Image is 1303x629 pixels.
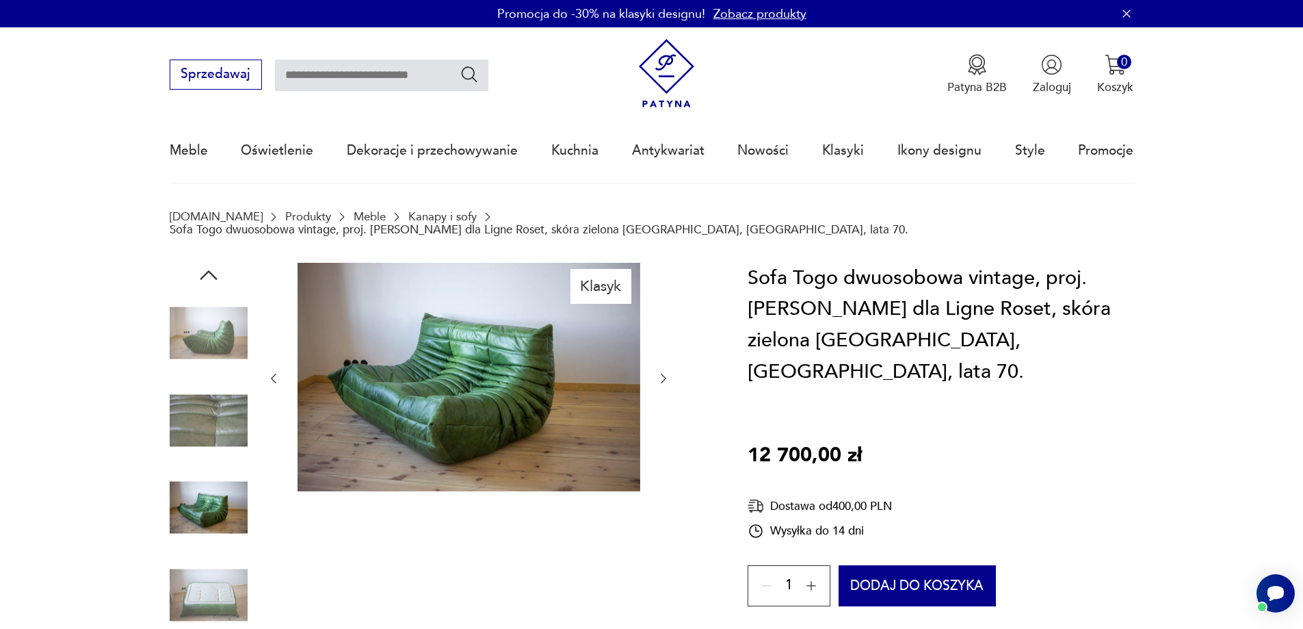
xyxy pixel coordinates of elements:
h1: Sofa Togo dwuosobowa vintage, proj. [PERSON_NAME] dla Ligne Roset, skóra zielona [GEOGRAPHIC_DATA... [748,263,1133,387]
img: Zdjęcie produktu Sofa Togo dwuosobowa vintage, proj. M. Ducaroy dla Ligne Roset, skóra zielona du... [298,263,640,491]
a: Kanapy i sofy [408,210,477,223]
a: Sprzedawaj [170,70,262,81]
p: Zaloguj [1033,79,1071,95]
a: Zobacz produkty [713,5,806,23]
img: Zdjęcie produktu Sofa Togo dwuosobowa vintage, proj. M. Ducaroy dla Ligne Roset, skóra zielona du... [170,381,248,459]
a: Ikony designu [897,119,982,182]
p: 12 700,00 zł [748,440,862,472]
iframe: Smartsupp widget button [1256,574,1295,613]
button: 0Koszyk [1097,54,1133,95]
a: Meble [354,210,386,223]
img: Ikona dostawy [748,498,764,515]
a: [DOMAIN_NAME] [170,210,263,223]
img: Zdjęcie produktu Sofa Togo dwuosobowa vintage, proj. M. Ducaroy dla Ligne Roset, skóra zielona du... [170,469,248,547]
a: Oświetlenie [241,119,313,182]
p: Patyna B2B [947,79,1007,95]
button: Sprzedawaj [170,60,262,90]
span: 1 [785,580,793,591]
div: Dostawa od 400,00 PLN [748,498,892,515]
img: Patyna - sklep z meblami i dekoracjami vintage [632,39,701,108]
a: Promocje [1078,119,1133,182]
a: Dekoracje i przechowywanie [347,119,518,182]
img: Zdjęcie produktu Sofa Togo dwuosobowa vintage, proj. M. Ducaroy dla Ligne Roset, skóra zielona du... [170,294,248,372]
button: Zaloguj [1033,54,1071,95]
div: Wysyłka do 14 dni [748,523,892,539]
a: Meble [170,119,208,182]
img: Ikonka użytkownika [1041,54,1062,75]
p: Sofa Togo dwuosobowa vintage, proj. [PERSON_NAME] dla Ligne Roset, skóra zielona [GEOGRAPHIC_DATA... [170,223,908,236]
a: Ikona medaluPatyna B2B [947,54,1007,95]
p: Promocja do -30% na klasyki designu! [497,5,705,23]
button: Szukaj [460,64,479,84]
img: Ikona medalu [966,54,988,75]
a: Nowości [737,119,789,182]
div: 0 [1117,55,1131,69]
a: Kuchnia [551,119,598,182]
button: Dodaj do koszyka [839,565,997,606]
a: Antykwariat [632,119,705,182]
img: Ikona koszyka [1105,54,1126,75]
div: Klasyk [570,269,631,303]
button: Patyna B2B [947,54,1007,95]
a: Style [1015,119,1045,182]
p: Koszyk [1097,79,1133,95]
a: Produkty [285,210,331,223]
a: Klasyki [822,119,864,182]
